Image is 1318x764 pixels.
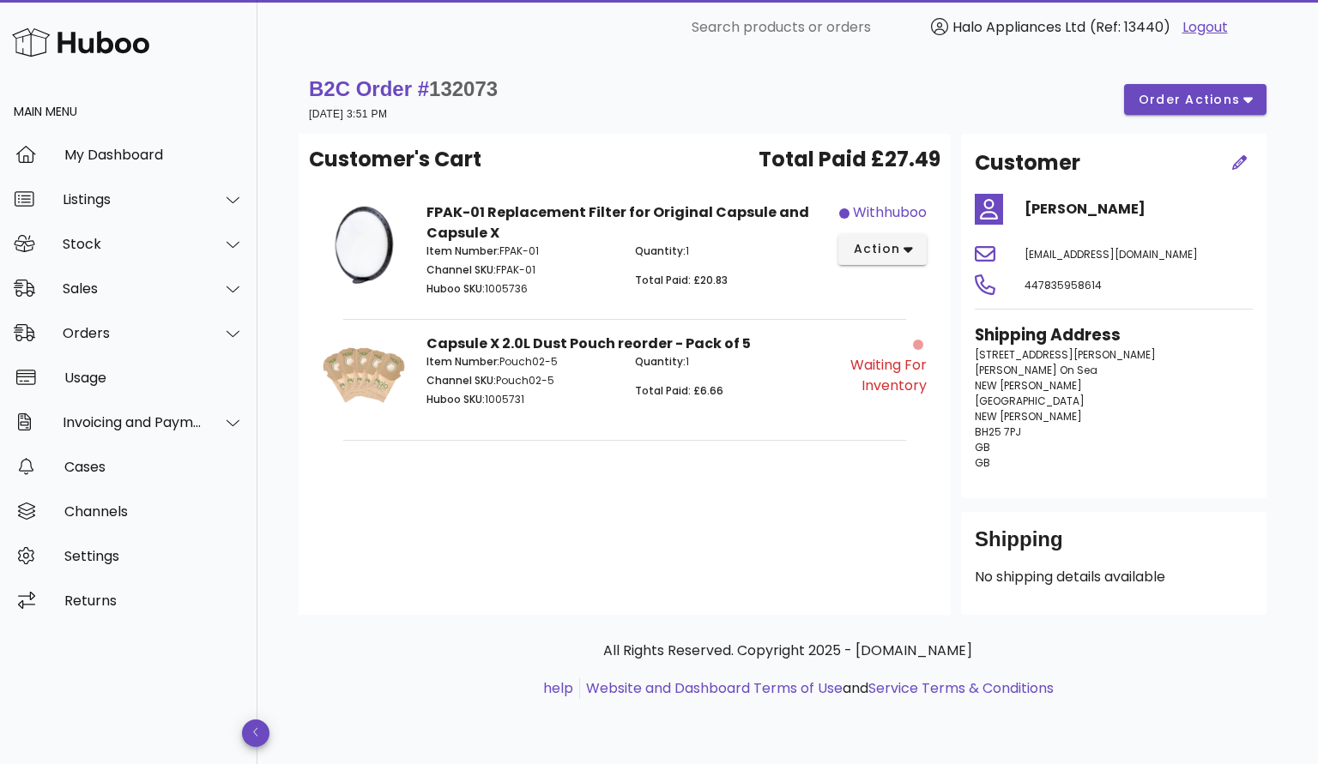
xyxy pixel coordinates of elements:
a: Logout [1182,17,1228,38]
div: Orders [63,325,203,341]
a: Website and Dashboard Terms of Use [586,678,843,698]
span: [STREET_ADDRESS][PERSON_NAME] [975,347,1156,362]
div: Invoicing and Payments [63,414,203,430]
span: Quantity: [635,244,686,258]
h4: [PERSON_NAME] [1025,199,1253,220]
p: Pouch02-5 [426,373,614,388]
p: Pouch02-5 [426,354,614,370]
img: Huboo Logo [12,24,149,61]
li: and [580,678,1054,699]
span: Huboo SKU: [426,392,485,406]
p: All Rights Reserved. Copyright 2025 - [DOMAIN_NAME] [312,641,1263,661]
span: Total Paid: £6.66 [635,383,723,398]
span: [EMAIL_ADDRESS][DOMAIN_NAME] [1025,247,1198,262]
div: Channels [64,503,244,520]
span: Total Paid £27.49 [759,144,940,175]
span: 447835958614 [1025,278,1102,292]
span: NEW [PERSON_NAME] [975,409,1082,424]
div: My Dashboard [64,147,244,163]
div: Settings [64,548,244,564]
span: (Ref: 13440) [1090,17,1170,37]
h2: Customer [975,147,1080,178]
span: Item Number: [426,244,499,258]
span: Halo Appliances Ltd [952,17,1085,37]
h3: Shipping Address [975,323,1253,347]
span: order actions [1138,91,1241,109]
img: Product Image [323,202,406,286]
div: Listings [63,191,203,208]
div: withhuboo [853,202,927,223]
span: GB [975,440,990,454]
strong: FPAK-01 Replacement Filter for Original Capsule and Capsule X [426,202,809,243]
p: 1005736 [426,281,614,297]
span: Channel SKU: [426,373,496,388]
div: Waiting for Inventory [833,355,927,396]
div: Returns [64,593,244,609]
strong: Capsule X 2.0L Dust Pouch reorder - Pack of 5 [426,334,751,353]
span: BH25 7PJ [975,424,1021,439]
span: action [852,240,900,258]
span: [PERSON_NAME] On Sea [975,363,1097,377]
p: 1 [635,244,823,259]
p: FPAK-01 [426,244,614,259]
span: Quantity: [635,354,686,369]
span: NEW [PERSON_NAME] [975,378,1082,393]
span: Huboo SKU: [426,281,485,296]
span: Channel SKU: [426,262,496,277]
strong: B2C Order # [309,77,498,100]
small: [DATE] 3:51 PM [309,108,387,120]
span: [GEOGRAPHIC_DATA] [975,394,1085,408]
p: FPAK-01 [426,262,614,278]
p: 1 [635,354,823,370]
a: Service Terms & Conditions [868,678,1054,698]
img: Product Image [323,334,406,417]
div: Usage [64,370,244,386]
div: Sales [63,280,203,297]
div: Stock [63,236,203,252]
button: action [838,234,927,265]
a: help [543,678,573,698]
span: Item Number: [426,354,499,369]
span: GB [975,455,990,470]
span: 132073 [429,77,498,100]
p: 1005731 [426,392,614,407]
div: Shipping [975,526,1253,567]
span: Customer's Cart [309,144,481,175]
div: Cases [64,459,244,475]
span: Total Paid: £20.83 [635,273,728,287]
p: No shipping details available [975,567,1253,587]
button: order actions [1124,84,1267,115]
